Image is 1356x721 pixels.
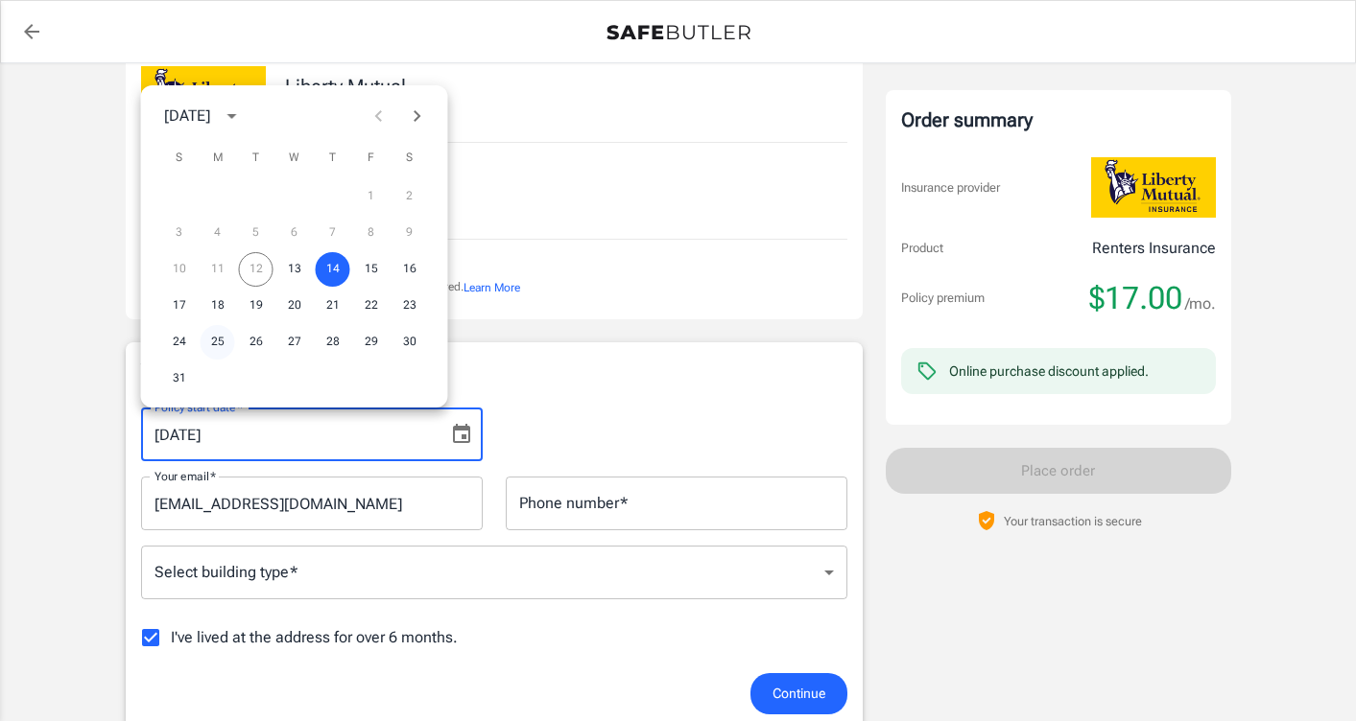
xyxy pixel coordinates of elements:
[607,25,750,40] img: Back to quotes
[164,105,210,128] div: [DATE]
[162,325,197,360] button: 24
[277,325,312,360] button: 27
[12,12,51,51] a: back to quotes
[1092,237,1216,260] p: Renters Insurance
[393,139,427,177] span: Saturday
[239,139,274,177] span: Tuesday
[239,289,274,323] button: 19
[354,139,389,177] span: Friday
[393,252,427,287] button: 16
[316,289,350,323] button: 21
[277,252,312,287] button: 13
[750,673,847,714] button: Continue
[1004,512,1142,530] p: Your transaction is secure
[949,361,1149,381] div: Online purchase discount applied.
[901,105,1216,134] div: Order summary
[141,66,266,127] img: Liberty Mutual
[393,325,427,360] button: 30
[201,289,235,323] button: 18
[773,682,825,706] span: Continue
[901,289,985,308] p: Policy premium
[316,139,350,177] span: Thursday
[277,289,312,323] button: 20
[354,325,389,360] button: 29
[398,97,437,135] button: Next month
[141,477,483,530] input: Enter email
[162,139,197,177] span: Sunday
[901,178,1000,198] p: Insurance provider
[239,325,274,360] button: 26
[316,252,350,287] button: 14
[201,139,235,177] span: Monday
[277,139,312,177] span: Wednesday
[155,468,216,484] label: Your email
[316,325,350,360] button: 28
[464,279,520,296] button: Learn More
[393,289,427,323] button: 23
[1185,291,1216,317] span: /mo.
[901,239,943,258] p: Product
[285,72,406,101] p: Liberty Mutual
[354,252,389,287] button: 15
[1091,157,1216,218] img: Liberty Mutual
[216,100,249,132] button: calendar view is open, switch to year view
[354,289,389,323] button: 22
[442,415,481,454] button: Choose date, selected date is Aug 14, 2025
[141,407,435,461] input: MM/DD/YYYY
[171,626,458,649] span: I've lived at the address for over 6 months.
[506,477,847,530] input: Enter number
[162,361,197,396] button: 31
[201,325,235,360] button: 25
[141,358,847,384] p: Your details
[1089,279,1182,317] span: $17.00
[162,289,197,323] button: 17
